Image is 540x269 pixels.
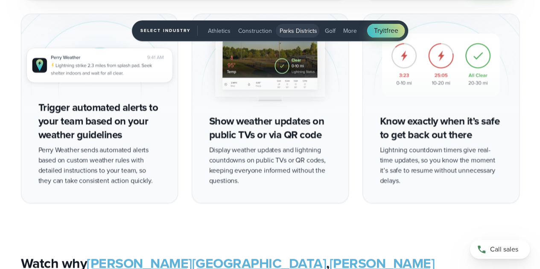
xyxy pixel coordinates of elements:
[374,26,398,36] span: Try free
[367,24,405,38] a: Tryitfree
[325,26,336,35] span: Golf
[321,24,339,38] button: Golf
[490,244,518,255] span: Call sales
[235,24,275,38] button: Construction
[204,24,234,38] button: Athletics
[276,24,321,38] button: Parks Districts
[208,26,231,35] span: Athletics
[470,240,530,259] a: Call sales
[340,24,360,38] button: More
[382,26,386,35] span: it
[343,26,357,35] span: More
[280,26,317,35] span: Parks Districts
[140,26,198,36] span: Select Industry
[238,26,272,35] span: Construction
